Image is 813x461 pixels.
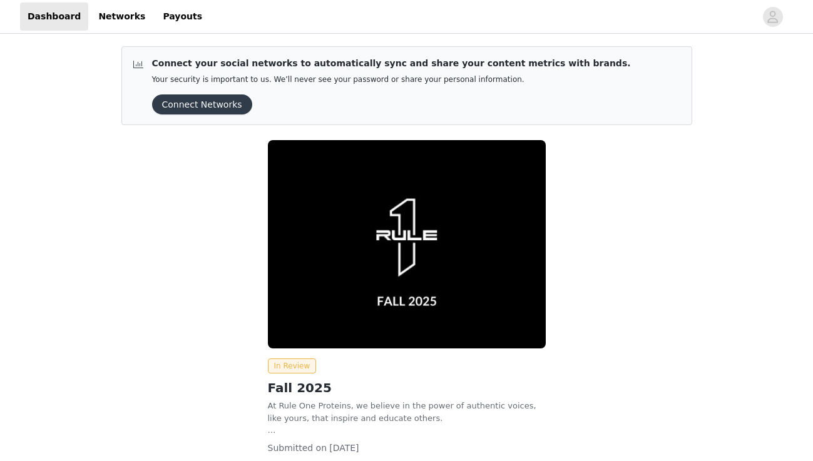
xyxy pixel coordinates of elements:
span: In Review [268,358,317,373]
p: Connect your social networks to automatically sync and share your content metrics with brands. [152,57,631,70]
button: Connect Networks [152,94,252,114]
h2: Fall 2025 [268,378,546,397]
div: avatar [767,7,779,27]
span: [DATE] [329,443,359,453]
img: Rule One Proteins [268,140,546,348]
a: Networks [91,3,153,31]
a: Payouts [155,3,210,31]
p: At Rule One Proteins, we believe in the power of authentic voices, like yours, that inspire and e... [268,400,546,424]
p: Your security is important to us. We’ll never see your password or share your personal information. [152,75,631,84]
a: Dashboard [20,3,88,31]
span: Submitted on [268,443,327,453]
